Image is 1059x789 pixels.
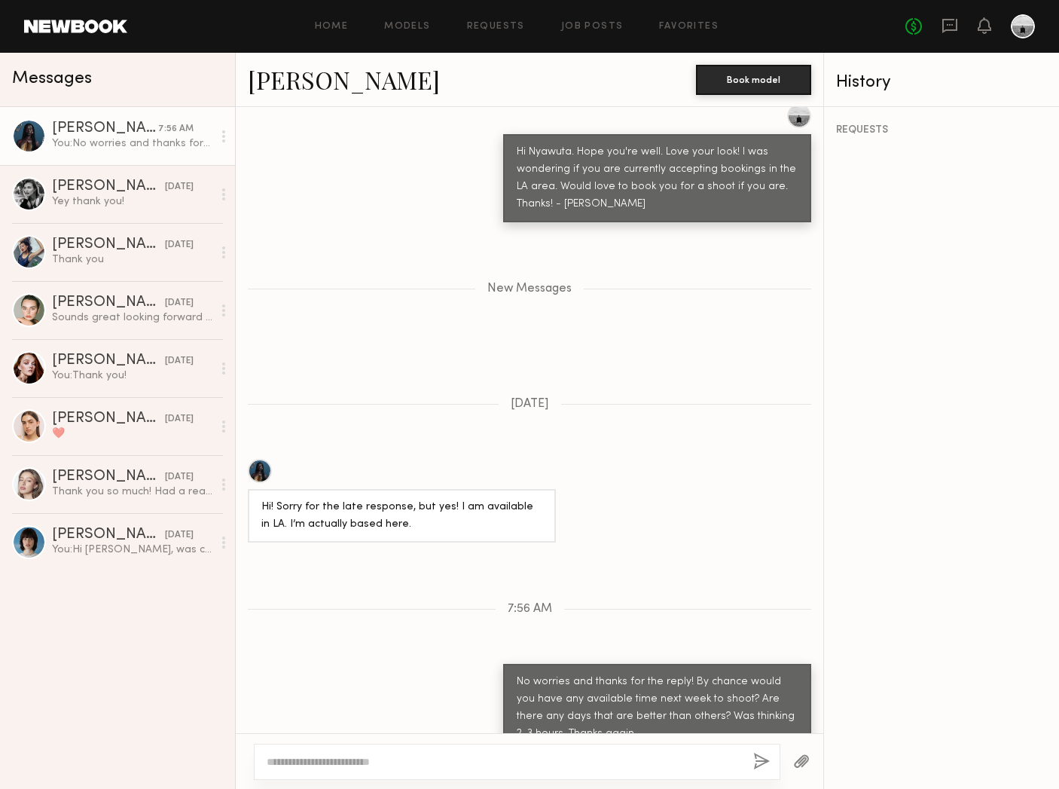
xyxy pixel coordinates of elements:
[836,125,1047,136] div: REQUESTS
[517,674,798,743] div: No worries and thanks for the reply! By chance would you have any available time next week to sho...
[165,180,194,194] div: [DATE]
[52,121,158,136] div: [PERSON_NAME]
[165,296,194,310] div: [DATE]
[52,353,165,369] div: [PERSON_NAME]
[52,310,212,325] div: Sounds great looking forward to it!
[315,22,349,32] a: Home
[696,65,811,95] button: Book model
[12,70,92,87] span: Messages
[165,412,194,427] div: [DATE]
[52,485,212,499] div: Thank you so much! Had a really wonderful time shooting with you, excited to see the images!
[52,411,165,427] div: [PERSON_NAME]
[165,354,194,369] div: [DATE]
[52,136,212,151] div: You: No worries and thanks for the reply! By chance would you have any available time next week t...
[487,283,572,295] span: New Messages
[836,74,1047,91] div: History
[52,252,212,267] div: Thank you
[165,470,194,485] div: [DATE]
[165,528,194,543] div: [DATE]
[467,22,525,32] a: Requests
[52,237,165,252] div: [PERSON_NAME]
[165,238,194,252] div: [DATE]
[261,499,542,534] div: Hi! Sorry for the late response, but yes! I am available in LA. I’m actually based here.
[659,22,719,32] a: Favorites
[508,603,552,616] span: 7:56 AM
[517,144,798,213] div: Hi Nyawuta. Hope you're well. Love your look! I was wondering if you are currently accepting book...
[52,528,165,543] div: [PERSON_NAME]
[52,194,212,209] div: Yey thank you!
[384,22,430,32] a: Models
[52,369,212,383] div: You: Thank you!
[248,63,440,96] a: [PERSON_NAME]
[511,398,549,411] span: [DATE]
[52,295,165,310] div: [PERSON_NAME]
[158,122,194,136] div: 7:56 AM
[52,469,165,485] div: [PERSON_NAME]
[52,543,212,557] div: You: Hi [PERSON_NAME], was curious if you'd be up for a shoot of 2-3 hours somewhere in [GEOGRAPH...
[561,22,624,32] a: Job Posts
[696,72,811,85] a: Book model
[52,427,212,441] div: ❤️
[52,179,165,194] div: [PERSON_NAME]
